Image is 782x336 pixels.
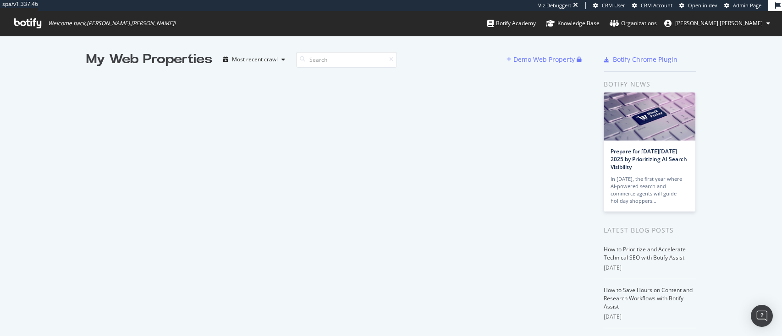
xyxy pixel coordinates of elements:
[604,92,695,141] img: Prepare for Black Friday 2025 by Prioritizing AI Search Visibility
[487,11,536,36] a: Botify Academy
[604,264,696,272] div: [DATE]
[604,55,677,64] a: Botify Chrome Plugin
[604,245,686,261] a: How to Prioritize and Accelerate Technical SEO with Botify Assist
[657,16,777,31] button: [PERSON_NAME].[PERSON_NAME]
[546,19,600,28] div: Knowledge Base
[611,147,687,171] a: Prepare for [DATE][DATE] 2025 by Prioritizing AI Search Visibility
[610,19,657,28] div: Organizations
[513,55,575,64] div: Demo Web Property
[296,52,397,68] input: Search
[688,2,717,9] span: Open in dev
[487,19,536,28] div: Botify Academy
[602,2,625,9] span: CRM User
[232,57,278,62] div: Most recent crawl
[604,286,693,310] a: How to Save Hours on Content and Research Workflows with Botify Assist
[751,305,773,327] div: Open Intercom Messenger
[610,11,657,36] a: Organizations
[86,50,212,69] div: My Web Properties
[538,2,571,9] div: Viz Debugger:
[611,175,688,205] div: In [DATE], the first year where AI-powered search and commerce agents will guide holiday shoppers…
[604,225,696,235] div: Latest Blog Posts
[724,2,761,9] a: Admin Page
[593,2,625,9] a: CRM User
[679,2,717,9] a: Open in dev
[604,313,696,321] div: [DATE]
[604,79,696,89] div: Botify news
[613,55,677,64] div: Botify Chrome Plugin
[220,52,289,67] button: Most recent crawl
[641,2,672,9] span: CRM Account
[632,2,672,9] a: CRM Account
[507,55,577,63] a: Demo Web Property
[675,19,763,27] span: kevin.lafosse
[546,11,600,36] a: Knowledge Base
[507,52,577,67] button: Demo Web Property
[733,2,761,9] span: Admin Page
[48,20,176,27] span: Welcome back, [PERSON_NAME].[PERSON_NAME] !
